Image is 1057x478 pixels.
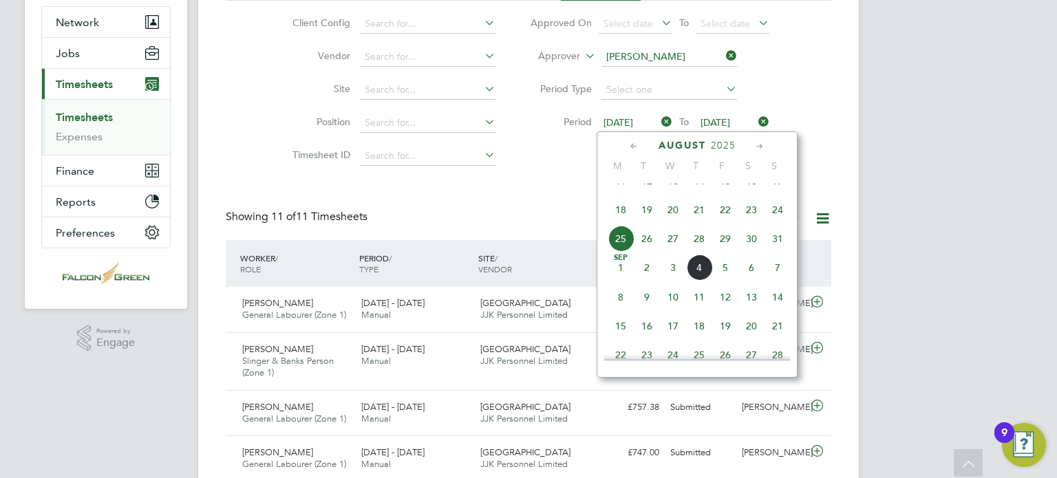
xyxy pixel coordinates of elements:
[765,254,791,281] span: 7
[530,116,592,128] label: Period
[360,14,495,34] input: Search for...
[1002,423,1046,467] button: Open Resource Center, 9 new notifications
[361,309,391,321] span: Manual
[360,47,495,67] input: Search for...
[242,297,313,309] span: [PERSON_NAME]
[660,197,686,223] span: 20
[765,284,791,310] span: 14
[237,246,356,281] div: WORKER
[634,254,660,281] span: 2
[361,401,425,413] span: [DATE] - [DATE]
[242,343,313,355] span: [PERSON_NAME]
[42,69,170,99] button: Timesheets
[288,149,350,161] label: Timesheet ID
[686,254,712,281] span: 4
[480,413,568,424] span: JJK Personnel Limited
[361,297,425,309] span: [DATE] - [DATE]
[56,16,99,29] span: Network
[63,262,149,284] img: falcongreen-logo-retina.png
[288,83,350,95] label: Site
[683,160,709,172] span: T
[735,160,761,172] span: S
[608,197,634,223] span: 18
[478,263,512,274] span: VENDOR
[738,284,765,310] span: 13
[738,226,765,252] span: 30
[495,252,498,263] span: /
[660,313,686,339] span: 17
[593,292,665,315] div: £944.13
[686,284,712,310] span: 11
[288,50,350,62] label: Vendor
[634,284,660,310] span: 9
[480,458,568,470] span: JJK Personnel Limited
[361,413,391,424] span: Manual
[665,442,736,464] div: Submitted
[761,160,787,172] span: S
[361,446,425,458] span: [DATE] - [DATE]
[475,246,594,281] div: SITE
[634,313,660,339] span: 16
[389,252,392,263] span: /
[96,337,135,349] span: Engage
[480,309,568,321] span: JJK Personnel Limited
[608,226,634,252] span: 25
[480,355,568,367] span: JJK Personnel Limited
[686,313,712,339] span: 18
[656,160,683,172] span: W
[608,342,634,368] span: 22
[288,116,350,128] label: Position
[41,262,171,284] a: Go to home page
[711,140,736,151] span: 2025
[701,17,750,30] span: Select date
[630,160,656,172] span: T
[593,442,665,464] div: £747.00
[736,396,808,419] div: [PERSON_NAME]
[42,7,170,37] button: Network
[709,160,735,172] span: F
[665,396,736,419] div: Submitted
[675,113,693,131] span: To
[288,17,350,29] label: Client Config
[660,342,686,368] span: 24
[56,195,96,208] span: Reports
[242,309,346,321] span: General Labourer (Zone 1)
[56,47,80,60] span: Jobs
[686,226,712,252] span: 28
[608,284,634,310] span: 8
[712,313,738,339] span: 19
[660,254,686,281] span: 3
[712,342,738,368] span: 26
[604,17,653,30] span: Select date
[601,80,737,100] input: Select one
[659,140,706,151] span: August
[660,284,686,310] span: 10
[275,252,278,263] span: /
[765,342,791,368] span: 28
[242,401,313,413] span: [PERSON_NAME]
[765,226,791,252] span: 31
[675,14,693,32] span: To
[634,226,660,252] span: 26
[736,442,808,464] div: [PERSON_NAME]
[712,254,738,281] span: 5
[56,111,113,124] a: Timesheets
[360,113,495,133] input: Search for...
[242,458,346,470] span: General Labourer (Zone 1)
[604,160,630,172] span: M
[480,297,570,309] span: [GEOGRAPHIC_DATA]
[738,342,765,368] span: 27
[593,338,665,361] div: £840.32
[480,343,570,355] span: [GEOGRAPHIC_DATA]
[360,146,495,166] input: Search for...
[738,197,765,223] span: 23
[738,313,765,339] span: 20
[712,197,738,223] span: 22
[712,284,738,310] span: 12
[56,164,94,177] span: Finance
[738,254,765,281] span: 6
[601,47,737,67] input: Search for...
[634,197,660,223] span: 19
[242,413,346,424] span: General Labourer (Zone 1)
[634,342,660,368] span: 23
